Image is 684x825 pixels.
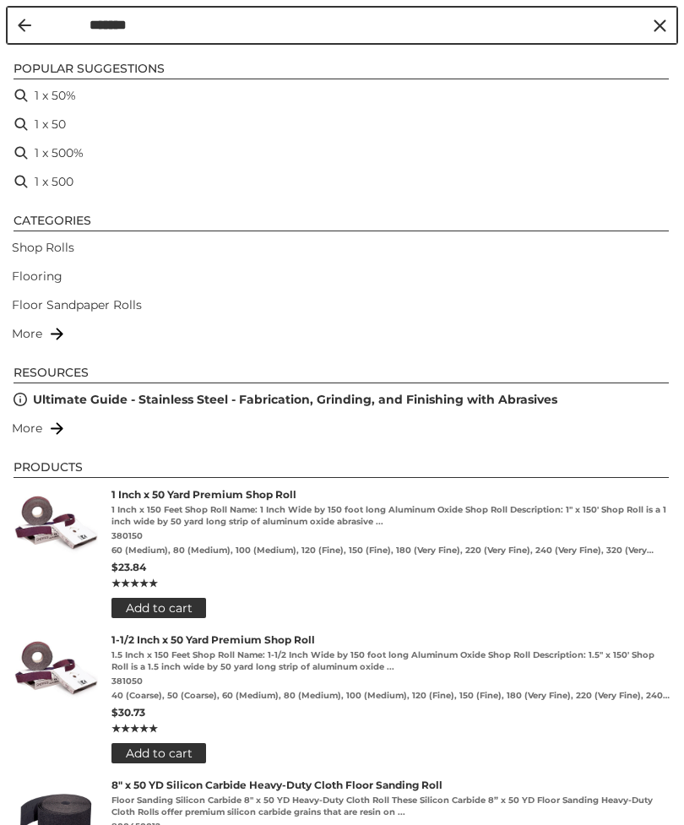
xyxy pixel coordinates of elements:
span: ★★★★★ [111,722,158,735]
a: Flooring [12,268,62,285]
span: 380150 [111,530,670,542]
span: 381050 [111,676,670,687]
span: $23.84 [111,561,146,573]
li: Shop Rolls [7,233,677,262]
a: Shop Rolls [12,239,74,257]
span: 60 (Medium), 80 (Medium), 100 (Medium), 120 (Fine), 150 (Fine), 180 (Very Fine), 220 (Very Fine),... [111,545,670,556]
li: Categories [14,213,669,231]
span: 1-1/2 Inch x 50 Yard Premium Shop Roll [111,633,670,647]
span: 1 Inch x 50 Yard Premium Shop Roll [111,488,670,502]
span: ★★★★★ [111,577,158,590]
button: Back [18,19,31,32]
li: 1 x 500% [7,138,677,167]
li: 1-1/2 Inch x 50 Yard Premium Shop Roll [7,625,677,770]
li: 1 x 50% [7,81,677,110]
a: Floor Sandpaper Rolls [12,296,142,314]
button: Add to cart [111,743,206,763]
li: Resources [14,365,669,383]
a: 1-1/2 Inch x 50 Yard Premium Shop Roll [14,632,670,763]
span: Floor Sanding Silicon Carbide 8" x 50 YD Heavy-Duty Cloth Roll These Silicon Carbide 8” x 50 YD F... [111,795,670,818]
li: Popular suggestions [14,61,669,79]
a: 1 Inch x 50 Yard Premium Shop Roll [14,486,670,618]
a: Ultimate Guide - Stainless Steel - Fabrication, Grinding, and Finishing with Abrasives [33,391,557,409]
li: Floor Sandpaper Rolls [7,290,677,319]
span: $30.73 [111,706,145,719]
button: Clear [651,17,668,34]
li: More [7,414,677,442]
li: 1 Inch x 50 Yard Premium Shop Roll [7,480,677,625]
li: 1 x 500 [7,167,677,196]
li: Products [14,459,669,478]
span: 1 Inch x 150 Feet Shop Roll Name: 1 Inch Wide by 150 foot long Aluminum Oxide Shop Roll Descripti... [111,504,670,528]
span: 8" x 50 YD Silicon Carbide Heavy-Duty Cloth Floor Sanding Roll [111,779,670,792]
li: More [7,319,677,348]
span: 1.5 Inch x 150 Feet Shop Roll Name: 1-1/2 Inch Wide by 150 foot long Aluminum Oxide Shop Roll Des... [111,649,670,673]
li: Ultimate Guide - Stainless Steel - Fabrication, Grinding, and Finishing with Abrasives [7,385,677,414]
span: 40 (Coarse), 50 (Coarse), 60 (Medium), 80 (Medium), 100 (Medium), 120 (Fine), 150 (Fine), 180 (Ve... [111,690,670,702]
li: Flooring [7,262,677,290]
button: Add to cart [111,598,206,618]
li: 1 x 50 [7,110,677,138]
